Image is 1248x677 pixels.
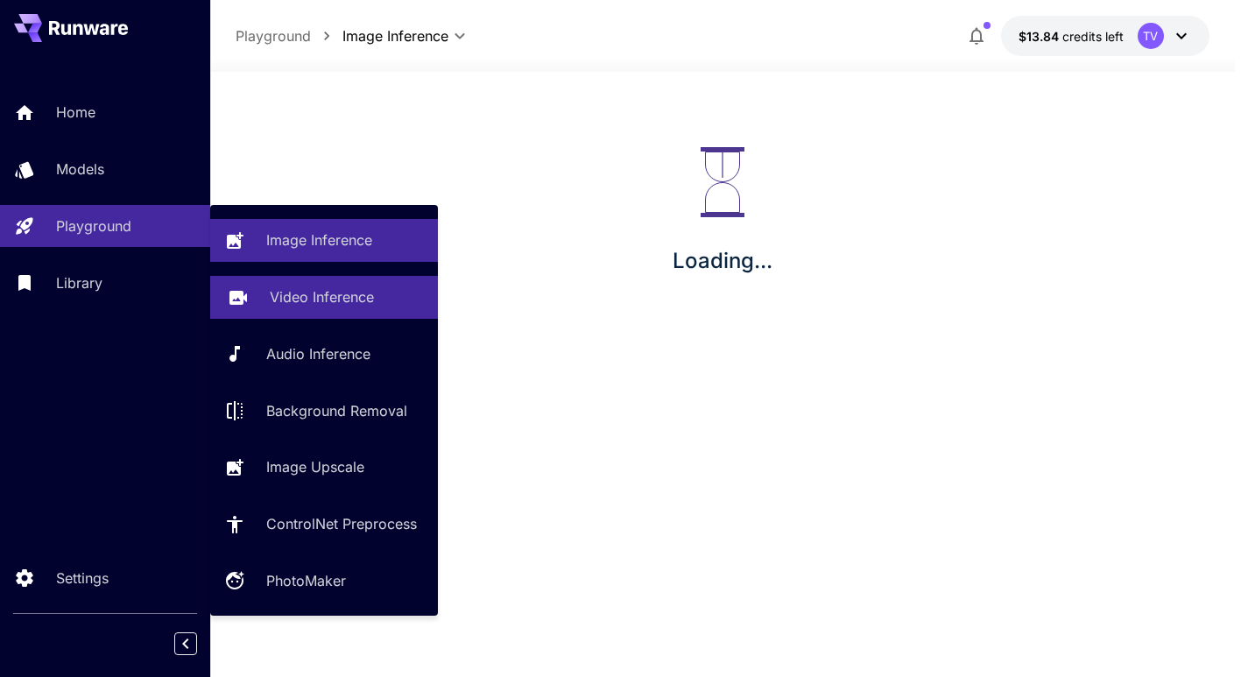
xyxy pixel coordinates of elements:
a: Video Inference [210,276,438,319]
p: Image Upscale [266,456,364,477]
p: Home [56,102,95,123]
button: Collapse sidebar [174,632,197,655]
a: Image Upscale [210,446,438,489]
p: Playground [56,215,131,236]
p: Video Inference [270,286,374,307]
div: TV [1138,23,1164,49]
span: credits left [1062,29,1124,44]
a: Image Inference [210,219,438,262]
p: Background Removal [266,400,407,421]
span: $13.84 [1019,29,1062,44]
p: Playground [236,25,311,46]
p: PhotoMaker [266,570,346,591]
div: Collapse sidebar [187,628,210,659]
a: Background Removal [210,389,438,432]
p: Models [56,159,104,180]
button: $13.83909 [1001,16,1209,56]
p: Audio Inference [266,343,370,364]
span: Image Inference [342,25,448,46]
a: PhotoMaker [210,560,438,603]
p: Image Inference [266,229,372,250]
a: ControlNet Preprocess [210,503,438,546]
a: Audio Inference [210,333,438,376]
p: Loading... [673,245,772,277]
p: Settings [56,568,109,589]
p: ControlNet Preprocess [266,513,417,534]
div: $13.83909 [1019,27,1124,46]
nav: breadcrumb [236,25,342,46]
p: Library [56,272,102,293]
